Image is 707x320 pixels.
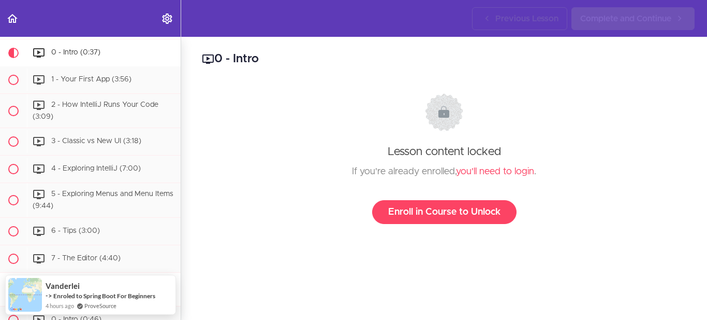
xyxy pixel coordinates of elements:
[212,93,676,224] div: Lesson content locked
[456,167,534,176] a: you'll need to login
[161,12,173,25] svg: Settings Menu
[202,50,686,68] h2: 0 - Intro
[46,291,52,300] span: ->
[51,165,141,173] span: 4 - Exploring IntelliJ (7:00)
[495,12,558,25] span: Previous Lesson
[84,301,116,310] a: ProveSource
[53,292,155,300] a: Enroled to Spring Boot For Beginners
[51,255,121,262] span: 7 - The Editor (4:40)
[33,101,158,120] span: 2 - How IntelliJ Runs Your Code (3:09)
[372,200,517,224] a: Enroll in Course to Unlock
[472,7,567,30] a: Previous Lesson
[46,282,80,290] span: Vanderlei
[8,278,42,312] img: provesource social proof notification image
[51,76,131,83] span: 1 - Your First App (3:56)
[571,7,695,30] a: Complete and Continue
[6,12,19,25] svg: Back to course curriculum
[33,191,173,210] span: 5 - Exploring Menus and Menu Items (9:44)
[46,301,74,310] span: 4 hours ago
[51,227,100,234] span: 6 - Tips (3:00)
[51,49,100,56] span: 0 - Intro (0:37)
[212,164,676,179] div: If you're already enrolled, .
[580,12,671,25] span: Complete and Continue
[51,138,141,145] span: 3 - Classic vs New UI (3:18)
